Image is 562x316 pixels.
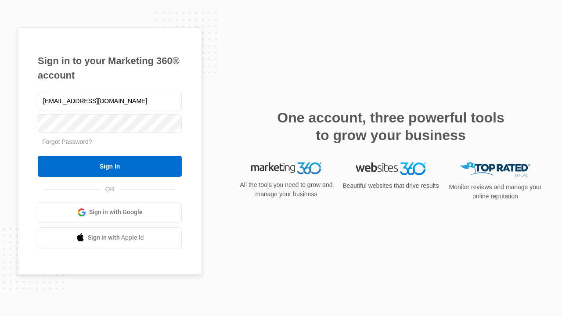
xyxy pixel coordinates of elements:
[42,138,92,145] a: Forgot Password?
[274,109,507,144] h2: One account, three powerful tools to grow your business
[38,156,182,177] input: Sign In
[38,227,182,248] a: Sign in with Apple Id
[38,54,182,83] h1: Sign in to your Marketing 360® account
[237,180,335,199] p: All the tools you need to grow and manage your business
[88,233,144,242] span: Sign in with Apple Id
[446,183,544,201] p: Monitor reviews and manage your online reputation
[356,162,426,175] img: Websites 360
[38,92,182,110] input: Email
[251,162,321,175] img: Marketing 360
[460,162,530,177] img: Top Rated Local
[342,181,440,190] p: Beautiful websites that drive results
[99,185,121,194] span: OR
[89,208,143,217] span: Sign in with Google
[38,202,182,223] a: Sign in with Google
